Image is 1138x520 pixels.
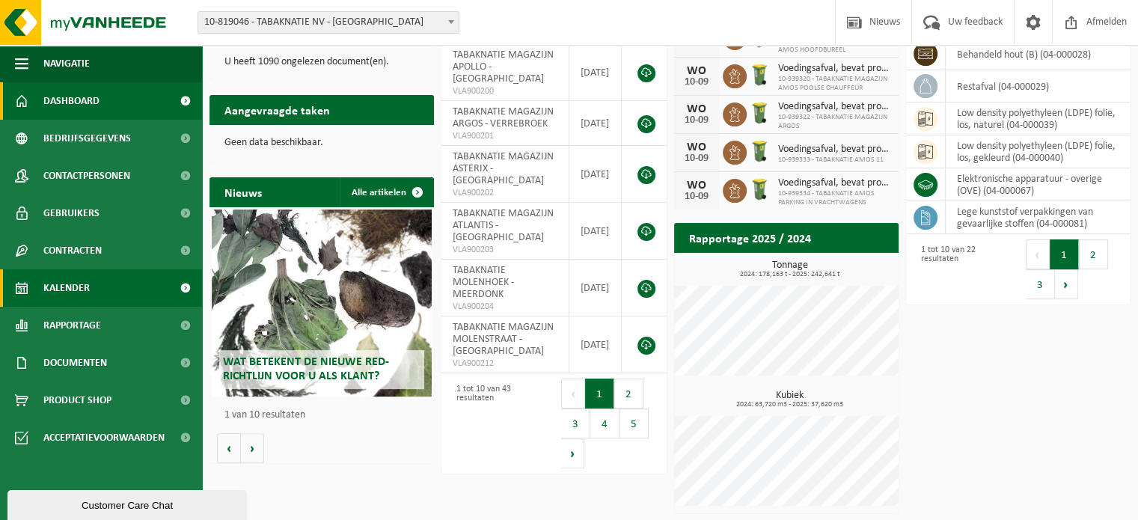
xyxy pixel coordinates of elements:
[241,433,264,463] button: Volgende
[682,180,712,192] div: WO
[682,103,712,115] div: WO
[569,316,622,373] td: [DATE]
[778,144,891,156] span: Voedingsafval, bevat producten van dierlijke oorsprong, onverpakt, categorie 3
[43,82,100,120] span: Dashboard
[224,138,419,148] p: Geen data beschikbaar.
[43,157,130,195] span: Contactpersonen
[453,49,554,85] span: TABAKNATIE MAGAZIJN APOLLO - [GEOGRAPHIC_DATA]
[682,192,712,202] div: 10-09
[787,252,897,282] a: Bekijk rapportage
[747,100,772,126] img: WB-0140-HPE-GN-50
[682,115,712,126] div: 10-09
[561,379,585,409] button: Previous
[682,401,899,409] span: 2024: 63,720 m3 - 2025: 37,620 m3
[620,409,649,438] button: 5
[43,382,111,419] span: Product Shop
[43,269,90,307] span: Kalender
[682,141,712,153] div: WO
[1079,239,1108,269] button: 2
[778,101,891,113] span: Voedingsafval, bevat producten van dierlijke oorsprong, onverpakt, categorie 3
[209,177,277,207] h2: Nieuws
[778,63,891,75] span: Voedingsafval, bevat producten van dierlijke oorsprong, onverpakt, categorie 3
[674,223,826,252] h2: Rapportage 2025 / 2024
[224,57,419,67] p: U heeft 1090 ongelezen document(en).
[682,65,712,77] div: WO
[585,379,614,409] button: 1
[224,410,426,420] p: 1 van 10 resultaten
[569,260,622,316] td: [DATE]
[43,120,131,157] span: Bedrijfsgegevens
[1055,269,1078,299] button: Next
[198,11,459,34] span: 10-819046 - TABAKNATIE NV - ANTWERPEN
[340,177,432,207] a: Alle artikelen
[569,44,622,101] td: [DATE]
[1026,269,1055,299] button: 3
[453,106,554,129] span: TABAKNATIE MAGAZIJN ARGOS - VERREBROEK
[217,433,241,463] button: Vorige
[614,379,643,409] button: 2
[682,271,899,278] span: 2024: 178,163 t - 2025: 242,641 t
[453,265,514,300] span: TABAKNATIE MOLENHOEK - MEERDONK
[747,177,772,202] img: WB-0140-HPE-GN-50
[43,307,101,344] span: Rapportage
[747,62,772,88] img: WB-0140-HPE-GN-50
[198,12,459,33] span: 10-819046 - TABAKNATIE NV - ANTWERPEN
[453,301,557,313] span: VLA900204
[453,244,557,256] span: VLA900203
[453,151,554,186] span: TABAKNATIE MAGAZIJN ASTERIX - [GEOGRAPHIC_DATA]
[7,487,250,520] iframe: chat widget
[453,130,557,142] span: VLA900201
[778,156,891,165] span: 10-939333 - TABAKNATIE AMOS 11
[569,203,622,260] td: [DATE]
[561,438,584,468] button: Next
[778,75,891,93] span: 10-939320 - TABAKNATIE MAGAZIJN AMOS POOLSE CHAUFFEUR
[590,409,620,438] button: 4
[453,208,554,243] span: TABAKNATIE MAGAZIJN ATLANTIS - [GEOGRAPHIC_DATA]
[1026,239,1050,269] button: Previous
[449,377,546,470] div: 1 tot 10 van 43 resultaten
[43,195,100,232] span: Gebruikers
[946,168,1131,201] td: elektronische apparatuur - overige (OVE) (04-000067)
[43,45,90,82] span: Navigatie
[561,409,590,438] button: 3
[43,232,102,269] span: Contracten
[453,85,557,97] span: VLA900200
[682,153,712,164] div: 10-09
[778,177,891,189] span: Voedingsafval, bevat producten van dierlijke oorsprong, onverpakt, categorie 3
[778,189,891,207] span: 10-939334 - TABAKNATIE AMOS PARKING IN VRACHTWAGENS
[682,391,899,409] h3: Kubiek
[946,103,1131,135] td: low density polyethyleen (LDPE) folie, los, naturel (04-000039)
[682,260,899,278] h3: Tonnage
[569,146,622,203] td: [DATE]
[682,77,712,88] div: 10-09
[43,344,107,382] span: Documenten
[453,187,557,199] span: VLA900202
[223,356,389,382] span: Wat betekent de nieuwe RED-richtlijn voor u als klant?
[946,70,1131,103] td: restafval (04-000029)
[209,95,345,124] h2: Aangevraagde taken
[747,138,772,164] img: WB-0140-HPE-GN-50
[43,419,165,456] span: Acceptatievoorwaarden
[569,101,622,146] td: [DATE]
[914,238,1011,301] div: 1 tot 10 van 22 resultaten
[946,201,1131,234] td: lege kunststof verpakkingen van gevaarlijke stoffen (04-000081)
[453,358,557,370] span: VLA900212
[1050,239,1079,269] button: 1
[778,113,891,131] span: 10-939322 - TABAKNATIE MAGAZIJN ARGOS
[212,209,432,397] a: Wat betekent de nieuwe RED-richtlijn voor u als klant?
[453,322,554,357] span: TABAKNATIE MAGAZIJN MOLENSTRAAT - [GEOGRAPHIC_DATA]
[946,38,1131,70] td: behandeld hout (B) (04-000028)
[946,135,1131,168] td: low density polyethyleen (LDPE) folie, los, gekleurd (04-000040)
